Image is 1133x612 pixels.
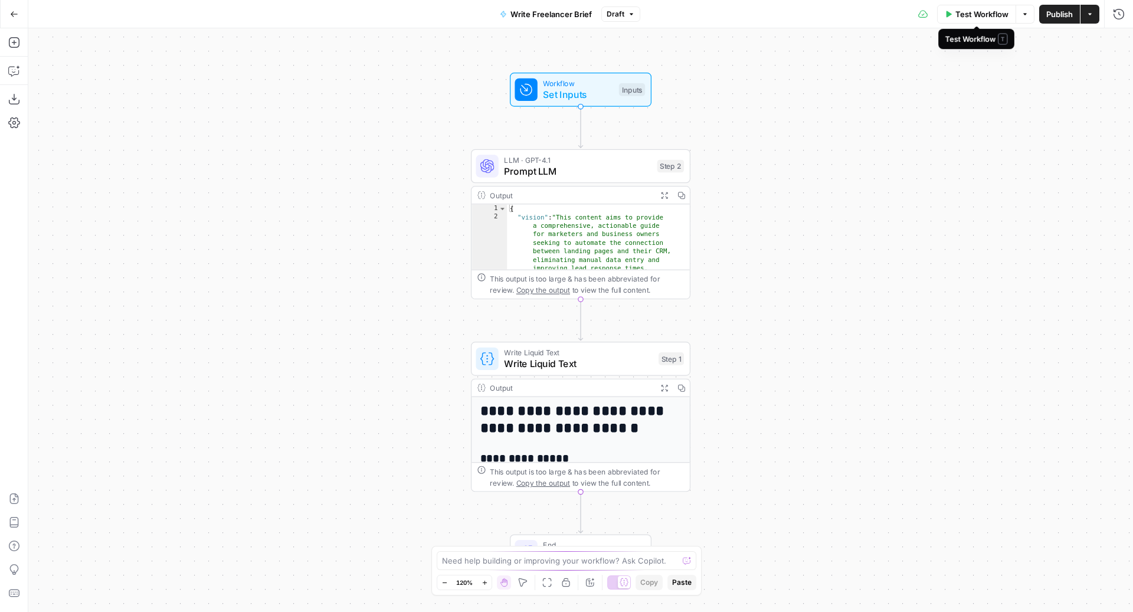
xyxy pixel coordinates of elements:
span: Copy [640,577,658,588]
span: Set Inputs [543,87,613,102]
span: Draft [607,9,624,19]
div: This output is too large & has been abbreviated for review. to view the full content. [490,466,684,488]
span: Copy the output [516,479,570,487]
span: Paste [672,577,692,588]
span: LLM · GPT-4.1 [504,154,651,165]
div: Step 1 [659,352,684,365]
span: Write Liquid Text [504,356,653,371]
button: Publish [1039,5,1080,24]
span: End [543,539,639,551]
span: Toggle code folding, rows 1 through 103 [499,204,506,212]
g: Edge from start to step_2 [578,106,582,148]
div: Inputs [619,83,645,96]
span: Publish [1046,8,1073,20]
span: Prompt LLM [504,164,651,178]
div: WorkflowSet InputsInputs [471,73,690,107]
button: Paste [667,575,696,590]
button: Write Freelancer Brief [493,5,599,24]
button: Test Workflow [937,5,1016,24]
div: This output is too large & has been abbreviated for review. to view the full content. [490,273,684,296]
span: Workflow [543,78,613,89]
div: 2 [471,213,507,349]
span: Test Workflow [955,8,1008,20]
g: Edge from step_1 to end [578,492,582,533]
span: Write Liquid Text [504,347,653,358]
button: Copy [636,575,663,590]
div: LLM · GPT-4.1Prompt LLMStep 2Output{ "vision":"This content aims to provide a comprehensive, acti... [471,149,690,299]
div: Step 2 [657,160,685,173]
span: Copy the output [516,286,570,294]
g: Edge from step_2 to step_1 [578,299,582,340]
div: Test Workflow [945,34,1008,45]
span: 120% [456,578,473,587]
div: Output [490,189,651,201]
span: Write Freelancer Brief [510,8,592,20]
button: Draft [601,6,640,22]
span: T [998,34,1007,45]
div: Output [490,382,651,394]
div: EndOutput [471,535,690,569]
div: 1 [471,204,507,212]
